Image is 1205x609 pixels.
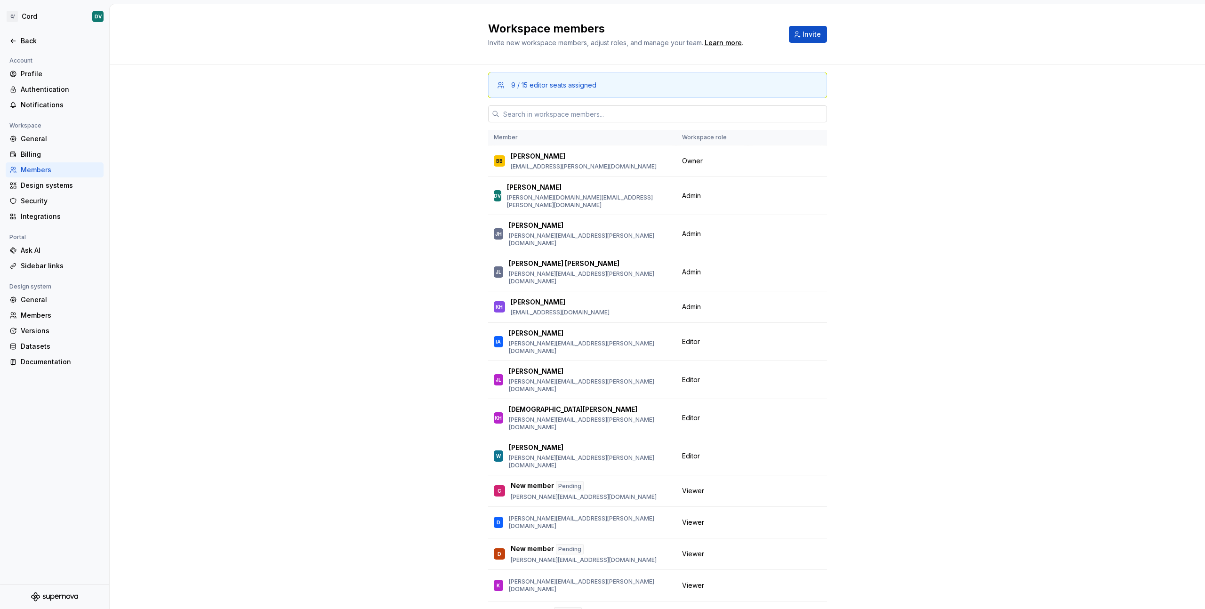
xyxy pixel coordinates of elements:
[21,326,100,336] div: Versions
[31,592,78,601] svg: Supernova Logo
[498,486,501,496] div: C
[496,267,501,277] div: JL
[6,209,104,224] a: Integrations
[6,292,104,307] a: General
[556,544,584,554] div: Pending
[509,454,671,469] p: [PERSON_NAME][EMAIL_ADDRESS][PERSON_NAME][DOMAIN_NAME]
[488,130,676,145] th: Member
[496,337,501,346] div: IA
[511,152,565,161] p: [PERSON_NAME]
[509,270,671,285] p: [PERSON_NAME][EMAIL_ADDRESS][PERSON_NAME][DOMAIN_NAME]
[21,342,100,351] div: Datasets
[488,21,778,36] h2: Workspace members
[495,229,502,239] div: JH
[789,26,827,43] button: Invite
[498,549,501,559] div: D
[499,105,827,122] input: Search in workspace members...
[497,518,500,527] div: D
[803,30,821,39] span: Invite
[2,6,107,27] button: C/CordDV
[682,413,700,423] span: Editor
[509,329,563,338] p: [PERSON_NAME]
[507,183,562,192] p: [PERSON_NAME]
[496,375,501,385] div: JL
[6,97,104,112] a: Notifications
[6,147,104,162] a: Billing
[509,367,563,376] p: [PERSON_NAME]
[6,243,104,258] a: Ask AI
[21,36,100,46] div: Back
[497,581,500,590] div: K
[509,515,671,530] p: [PERSON_NAME][EMAIL_ADDRESS][PERSON_NAME][DOMAIN_NAME]
[21,181,100,190] div: Design systems
[682,375,700,385] span: Editor
[682,156,703,166] span: Owner
[21,212,100,221] div: Integrations
[494,191,501,200] div: DV
[6,339,104,354] a: Datasets
[705,38,742,48] a: Learn more
[21,357,100,367] div: Documentation
[703,40,743,47] span: .
[682,337,700,346] span: Editor
[556,481,584,491] div: Pending
[6,281,55,292] div: Design system
[496,302,503,312] div: KH
[21,246,100,255] div: Ask AI
[509,578,671,593] p: [PERSON_NAME][EMAIL_ADDRESS][PERSON_NAME][DOMAIN_NAME]
[682,191,701,200] span: Admin
[509,378,671,393] p: [PERSON_NAME][EMAIL_ADDRESS][PERSON_NAME][DOMAIN_NAME]
[682,302,701,312] span: Admin
[682,581,704,590] span: Viewer
[509,416,671,431] p: [PERSON_NAME][EMAIL_ADDRESS][PERSON_NAME][DOMAIN_NAME]
[682,267,701,277] span: Admin
[682,229,701,239] span: Admin
[6,82,104,97] a: Authentication
[6,33,104,48] a: Back
[511,80,596,90] div: 9 / 15 editor seats assigned
[22,12,37,21] div: Cord
[21,69,100,79] div: Profile
[511,556,657,564] p: [PERSON_NAME][EMAIL_ADDRESS][DOMAIN_NAME]
[509,340,671,355] p: [PERSON_NAME][EMAIL_ADDRESS][PERSON_NAME][DOMAIN_NAME]
[6,120,45,131] div: Workspace
[21,261,100,271] div: Sidebar links
[6,193,104,208] a: Security
[21,311,100,320] div: Members
[6,131,104,146] a: General
[21,150,100,159] div: Billing
[682,486,704,496] span: Viewer
[21,165,100,175] div: Members
[6,323,104,338] a: Versions
[509,405,637,414] p: [DEMOGRAPHIC_DATA][PERSON_NAME]
[6,55,36,66] div: Account
[6,354,104,369] a: Documentation
[511,493,657,501] p: [PERSON_NAME][EMAIL_ADDRESS][DOMAIN_NAME]
[6,308,104,323] a: Members
[507,194,671,209] p: [PERSON_NAME][DOMAIN_NAME][EMAIL_ADDRESS][PERSON_NAME][DOMAIN_NAME]
[6,258,104,273] a: Sidebar links
[496,156,503,166] div: BB
[509,221,563,230] p: [PERSON_NAME]
[21,196,100,206] div: Security
[682,451,700,461] span: Editor
[511,544,554,554] p: New member
[509,232,671,247] p: [PERSON_NAME][EMAIL_ADDRESS][PERSON_NAME][DOMAIN_NAME]
[21,295,100,304] div: General
[511,163,657,170] p: [EMAIL_ADDRESS][PERSON_NAME][DOMAIN_NAME]
[509,443,563,452] p: [PERSON_NAME]
[495,413,502,423] div: KH
[21,100,100,110] div: Notifications
[488,39,703,47] span: Invite new workspace members, adjust roles, and manage your team.
[7,11,18,22] div: C/
[21,85,100,94] div: Authentication
[6,66,104,81] a: Profile
[6,162,104,177] a: Members
[682,518,704,527] span: Viewer
[6,178,104,193] a: Design systems
[509,259,619,268] p: [PERSON_NAME] [PERSON_NAME]
[6,232,30,243] div: Portal
[511,309,610,316] p: [EMAIL_ADDRESS][DOMAIN_NAME]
